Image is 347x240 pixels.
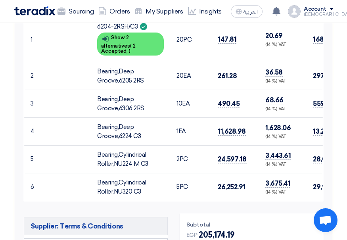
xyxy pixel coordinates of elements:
[176,72,183,79] span: 20
[24,146,37,173] td: 5
[265,161,300,168] div: (14 %) VAT
[313,183,342,191] span: 29,928.32
[24,118,37,146] td: 4
[170,90,211,118] td: EA
[170,62,211,90] td: EA
[97,22,164,31] div: 6204-2RSH/C3
[97,150,164,168] div: Bearing,Cylindrical Roller,NU224 M C3
[314,208,337,232] div: Open chat
[265,78,300,85] div: (14 %) VAT
[101,43,136,54] span: 2 Accepted,
[265,68,283,77] span: 36.58
[288,5,301,18] img: profile_test.png
[265,134,300,140] div: (14 %) VAT
[218,155,247,163] span: 24,597.18
[176,183,180,190] span: 5
[55,3,96,20] a: Sourcing
[304,6,326,13] div: Account
[176,156,180,163] span: 2
[24,17,37,62] td: 1
[218,72,237,80] span: 261.28
[186,221,317,229] div: Subtotal
[176,100,182,107] span: 10
[265,124,291,132] span: 1,628.06
[265,152,291,160] span: 3,443.61
[14,6,55,15] img: Teradix logo
[313,100,331,108] span: 559.11
[129,48,130,54] span: )
[231,5,263,18] button: العربية
[24,173,37,201] td: 6
[170,118,211,146] td: EA
[176,36,183,43] span: 20
[218,100,240,108] span: 490.45
[96,3,132,20] a: Orders
[24,90,37,118] td: 3
[313,127,341,136] span: 13,257.04
[265,96,284,104] span: 68.66
[176,128,178,135] span: 1
[313,35,329,44] span: 168.5
[218,183,245,191] span: 26,252.91
[97,33,164,56] div: Show 2 alternatives
[97,178,164,196] div: Bearing,Cylindrical Roller,NU320 C3
[24,62,37,90] td: 2
[97,67,164,85] div: Bearing,Deep Groove,6205 2RS
[97,123,164,140] div: Bearing,Deep Groove,6224 C3
[265,189,300,196] div: (14 %) VAT
[132,3,185,20] a: My Suppliers
[218,35,236,44] span: 147.81
[186,231,197,239] span: EGP
[265,106,300,113] div: (14 %) VAT
[24,217,168,235] h5: Supplier: Terms & Conditions
[313,155,344,163] span: 28,040.79
[170,17,211,62] td: PC
[97,95,164,113] div: Bearing,Deep Groove,6306 2RS
[265,179,290,188] span: 3,675.41
[170,146,211,173] td: PC
[130,43,132,49] span: (
[170,173,211,201] td: PC
[243,9,258,15] span: العربية
[186,3,224,20] a: Insights
[265,42,300,48] div: (14 %) VAT
[218,127,246,136] span: 11,628.98
[265,32,283,40] span: 20.69
[313,72,334,80] span: 297.86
